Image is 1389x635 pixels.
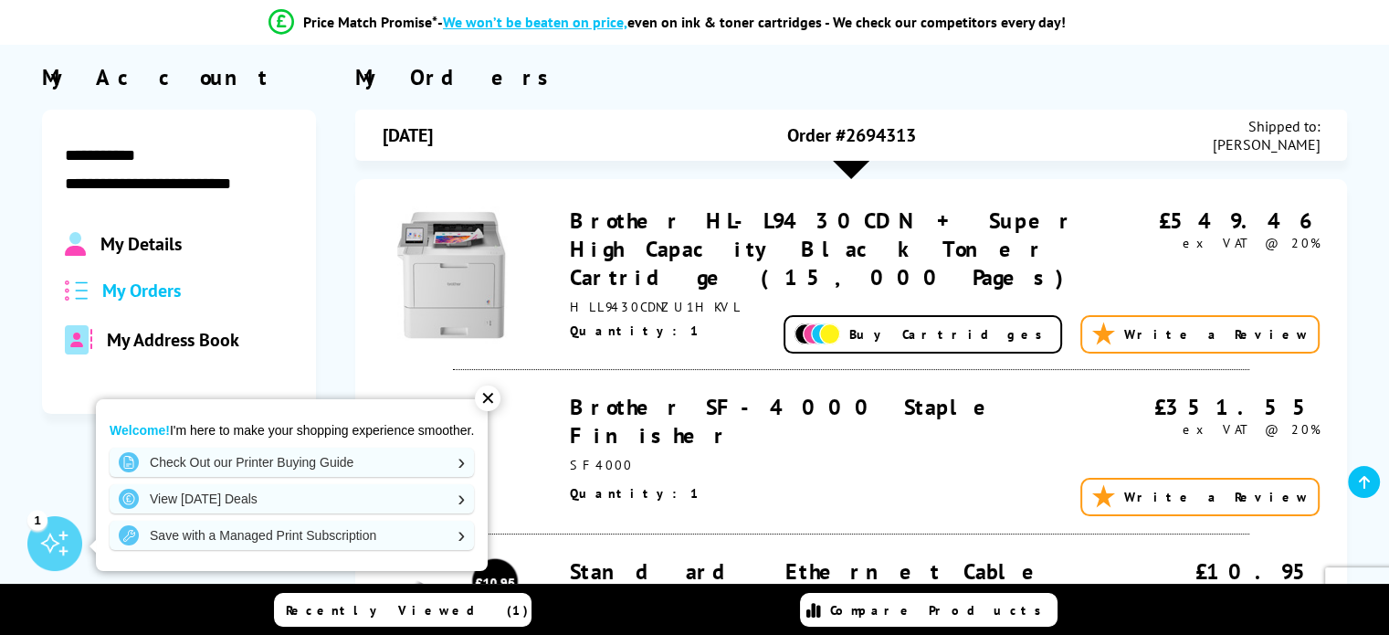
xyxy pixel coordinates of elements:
img: Profile.svg [65,232,86,256]
span: [DATE] [383,123,433,147]
span: Shipped to: [1212,117,1320,135]
span: My Orders [102,279,181,302]
div: - even on ink & toner cartridges - We check our competitors every day! [437,13,1066,31]
div: SF4000 [570,457,1095,473]
a: Buy Cartridges [784,315,1062,354]
span: My Details [100,232,182,256]
img: Add Cartridges [794,323,840,344]
div: £549.46 [1095,206,1320,235]
div: ex VAT @ 20% [1095,421,1320,438]
div: 1 [27,510,47,530]
span: Recently Viewed (1) [286,602,529,619]
img: address-book-duotone-solid.svg [65,325,92,355]
div: £351.55 [1095,393,1320,421]
a: Compare Products [800,593,1058,627]
img: all-order.svg [65,280,89,302]
span: We won’t be beaten on price, [443,13,627,31]
a: Brother HL-L9430CDN + Super High Capacity Black Toner Cartridge (15,000 Pages) [570,206,1076,291]
span: Compare Products [830,602,1051,619]
div: £10.95 [1095,557,1320,586]
div: ex VAT @ 20% [1095,235,1320,251]
span: Quantity: 1 [570,323,701,339]
a: View [DATE] Deals [110,484,474,513]
span: My Address Book [107,328,239,352]
a: Brother SF-4000 Staple Finisher [570,393,1005,450]
div: HLL9430CDNZU1HKVL [570,299,1095,315]
span: Quantity: 1 [570,485,701,502]
a: Standard Ethernet Cable (3 Metre) [570,557,1053,614]
div: ✕ [475,386,500,411]
a: Recently Viewed (1) [274,593,531,627]
strong: Welcome! [110,423,170,438]
span: Price Match Promise* [303,13,437,31]
div: My Account [42,63,316,91]
img: Brother HL-L9430CDN + Super High Capacity Black Toner Cartridge (15,000 Pages) [383,206,520,344]
a: Write a Review [1080,315,1320,354]
a: Check Out our Printer Buying Guide [110,448,474,477]
span: Write a Review [1123,326,1309,343]
span: Order #2694313 [787,123,916,147]
a: Save with a Managed Print Subscription [110,521,474,550]
span: [PERSON_NAME] [1212,135,1320,153]
li: modal_Promise [9,6,1325,38]
span: Write a Review [1123,489,1309,505]
span: Buy Cartridges [849,326,1051,343]
a: Write a Review [1080,478,1320,516]
p: I'm here to make your shopping experience smoother. [110,422,474,439]
div: My Orders [355,63,1348,91]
